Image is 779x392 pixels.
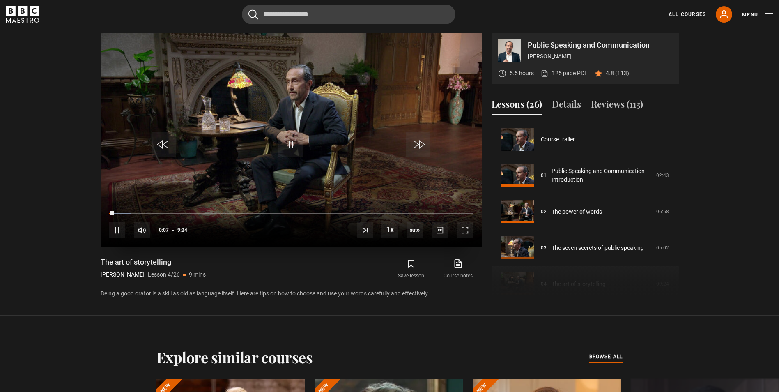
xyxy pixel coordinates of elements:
[159,223,169,238] span: 0:07
[248,9,258,20] button: Submit the search query
[156,348,313,366] h2: Explore similar courses
[528,42,672,49] p: Public Speaking and Communication
[381,221,398,238] button: Playback Rate
[101,257,206,267] h1: The art of storytelling
[148,270,180,279] p: Lesson 4/26
[540,69,588,78] a: 125 page PDF
[492,97,542,115] button: Lessons (26)
[432,222,448,238] button: Captions
[591,97,643,115] button: Reviews (113)
[552,167,651,184] a: Public Speaking and Communication Introduction
[101,289,482,298] p: Being a good orator is a skill as old as language itself. Here are tips on how to choose and use ...
[357,222,373,238] button: Next Lesson
[541,135,575,144] a: Course trailer
[134,222,150,238] button: Mute
[177,223,187,238] span: 9:24
[669,11,706,18] a: All Courses
[6,6,39,23] svg: BBC Maestro
[101,270,145,279] p: [PERSON_NAME]
[589,353,623,362] a: browse all
[407,222,423,238] div: Current quality: 360p
[552,97,581,115] button: Details
[388,257,434,281] button: Save lesson
[528,52,672,61] p: [PERSON_NAME]
[172,227,174,233] span: -
[510,69,534,78] p: 5.5 hours
[189,270,206,279] p: 9 mins
[552,208,602,216] a: The power of words
[407,222,423,238] span: auto
[606,69,629,78] p: 4.8 (113)
[434,257,481,281] a: Course notes
[242,5,455,24] input: Search
[109,213,473,214] div: Progress Bar
[457,222,473,238] button: Fullscreen
[109,222,125,238] button: Pause
[552,244,644,252] a: The seven secrets of public speaking
[101,33,482,247] video-js: Video Player
[742,11,773,19] button: Toggle navigation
